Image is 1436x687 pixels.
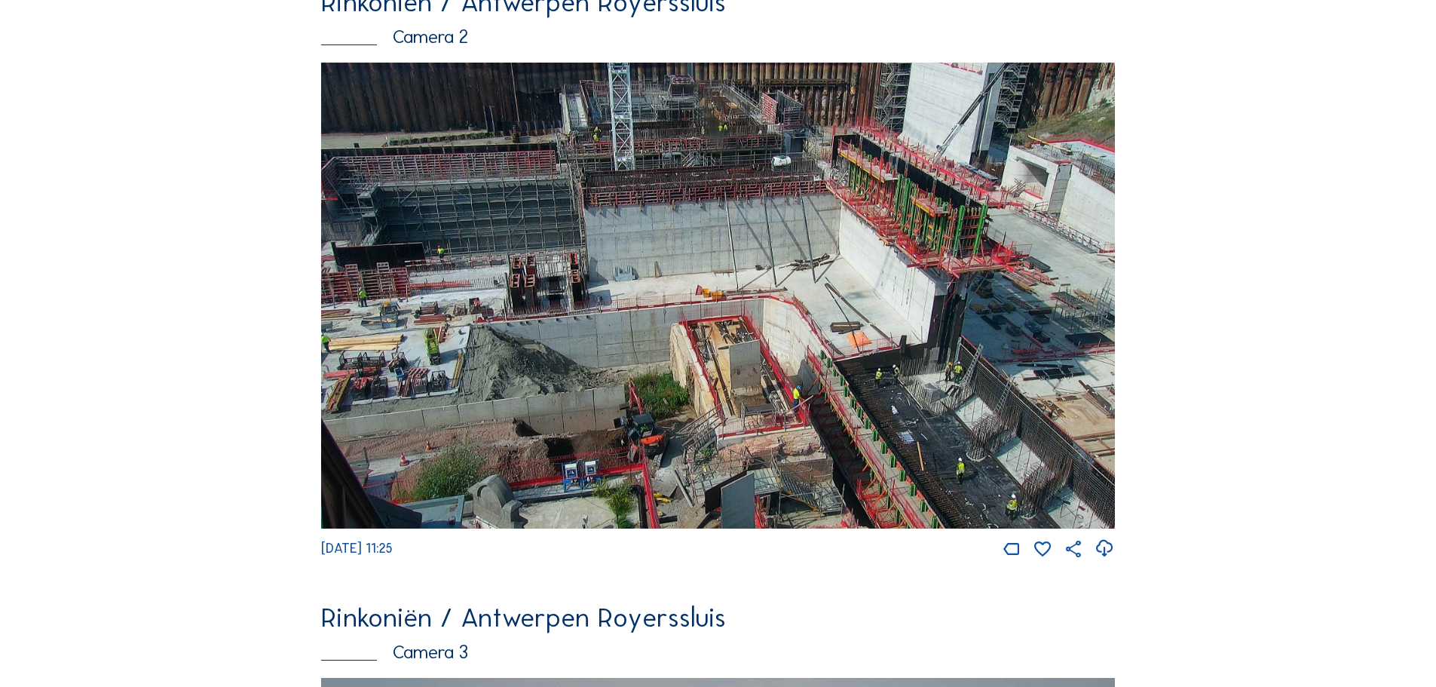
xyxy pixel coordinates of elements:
[321,643,1115,662] div: Camera 3
[321,28,1115,47] div: Camera 2
[321,604,1115,631] div: Rinkoniën / Antwerpen Royerssluis
[321,540,393,557] span: [DATE] 11:25
[321,63,1115,529] img: Image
